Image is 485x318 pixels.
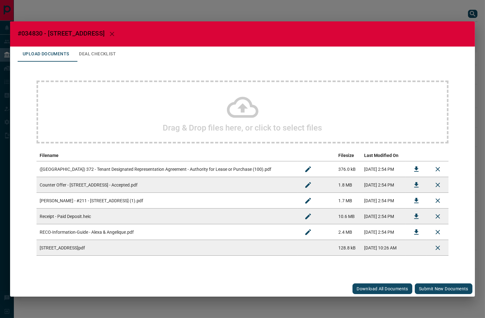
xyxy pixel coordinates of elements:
button: Rename [301,209,316,224]
td: [DATE] 2:54 PM [361,209,406,224]
button: Download [409,177,424,192]
button: Rename [301,177,316,192]
td: 2.4 MB [335,224,361,240]
td: [DATE] 2:54 PM [361,224,406,240]
td: [DATE] 2:54 PM [361,193,406,209]
td: 376.0 kB [335,161,361,177]
td: Counter Offer - [STREET_ADDRESS] - Accepted.pdf [37,177,297,193]
button: Remove File [430,162,445,177]
span: #034830 - [STREET_ADDRESS] [18,30,104,37]
td: [DATE] 10:26 AM [361,240,406,256]
th: download action column [406,150,427,161]
h2: Drag & Drop files here, or click to select files [163,123,322,132]
button: Rename [301,193,316,208]
div: Drag & Drop files here, or click to select files [37,81,448,143]
button: Download All Documents [352,283,412,294]
td: 1.7 MB [335,193,361,209]
button: Download [409,209,424,224]
th: Filesize [335,150,361,161]
td: [PERSON_NAME] - #211 - [STREET_ADDRESS] (1).pdf [37,193,297,209]
button: Rename [301,225,316,240]
button: Download [409,162,424,177]
td: [DATE] 2:54 PM [361,177,406,193]
button: Remove File [430,225,445,240]
th: edit column [297,150,335,161]
td: 128.8 kB [335,240,361,256]
button: Submit new documents [415,283,472,294]
button: Remove File [430,177,445,192]
td: ([GEOGRAPHIC_DATA]) 372 - Tenant Designated Representation Agreement - Authority for Lease or Pur... [37,161,297,177]
button: Delete [430,240,445,255]
th: delete file action column [427,150,448,161]
button: Deal Checklist [74,47,121,62]
button: Download [409,193,424,208]
td: [DATE] 2:54 PM [361,161,406,177]
button: Remove File [430,209,445,224]
button: Remove File [430,193,445,208]
td: Receipt - Paid Deposit.heic [37,209,297,224]
button: Download [409,225,424,240]
td: RECO-Information-Guide - Alexa & Angelique.pdf [37,224,297,240]
th: Last Modified On [361,150,406,161]
button: Rename [301,162,316,177]
th: Filename [37,150,297,161]
td: 1.8 MB [335,177,361,193]
td: 10.6 MB [335,209,361,224]
button: Upload Documents [18,47,74,62]
td: [STREET_ADDRESS]pdf [37,240,297,256]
